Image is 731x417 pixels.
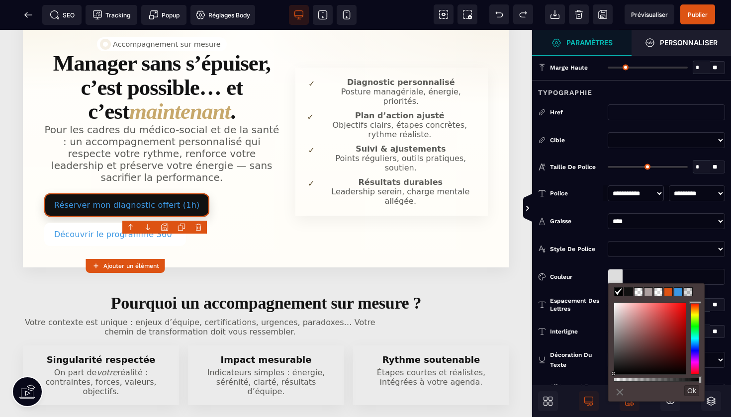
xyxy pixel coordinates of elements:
a: Découvrir le programme 360° [44,193,186,216]
span: Ouvrir les blocs [538,391,558,411]
aside: Ce que comprend l'accompagnement [295,38,488,186]
span: Afficher les vues [532,194,542,224]
span: rgba(0, 0, 0, 0) [634,287,643,296]
span: Métadata SEO [42,5,82,25]
span: ✓ [305,114,317,127]
span: rgb(0, 0, 0) [614,287,623,296]
strong: Résultats durables [359,148,443,157]
span: Aperçu [625,4,674,24]
div: Cible [538,135,603,145]
div: Objectifs clairs, étapes concrètes, rythme réaliste. [321,81,478,109]
span: Retour [18,5,38,25]
p: Étapes courtes et réalistes, intégrées à votre agenda. [362,338,500,357]
span: SEO [50,10,75,20]
span: rgba(255, 255, 255, 0.2) [654,287,663,296]
div: Couleur [550,272,603,282]
span: Afficher le desktop [579,391,599,411]
div: Décoration du texte [550,350,603,370]
span: ✓ [305,148,317,161]
span: rgb(59, 151, 227) [674,287,683,296]
p: Pour les cadres du médico-social et de la santé : un accompagnement personnalisé qui respecte vot... [44,94,279,154]
strong: Paramètres [566,39,613,46]
h1: Manager sans s’épuiser, c’est possible… et c’est . [44,21,279,94]
em: votre [96,338,117,347]
span: rgb(173, 160, 160) [644,287,653,296]
p: Votre contexte est unique : enjeux d’équipe, certifications, urgences, paradoxes… Votre chemin de... [23,288,377,307]
span: rgb(221, 83, 19) [664,287,673,296]
span: Ouvrir le gestionnaire de styles [532,30,632,56]
strong: Diagnostic personnalisé [347,48,455,57]
h3: Impact mesurable [197,325,335,335]
span: Prévisualiser [631,11,668,18]
div: Style de police [550,244,603,254]
strong: Personnaliser [660,39,718,46]
h2: Pourquoi un accompagnement sur mesure ? [23,264,509,283]
p: Indicateurs simples : énergie, sérénité, clarté, résultats d’équipe. [197,338,335,366]
span: Ouvrir les calques [701,391,721,411]
div: Points réguliers, outils pratiques, soutien. [323,114,478,143]
strong: Ajouter un élément [103,262,159,269]
div: Posture managériale, énergie, priorités. [324,48,478,76]
p: Alignement du texte [538,382,603,402]
div: Typographie [532,80,731,98]
span: Voir les composants [434,4,454,24]
span: Voir tablette [313,5,333,25]
strong: Plan d’action ajusté [355,81,445,90]
span: Créer une alerte modale [141,5,186,25]
span: Capture d'écran [457,4,477,24]
span: Popup [149,10,180,20]
span: ✓ [305,48,318,61]
span: Voir mobile [337,5,357,25]
span: Interligne [550,328,578,335]
span: Espacement des lettres [550,297,603,313]
span: Ouvrir le gestionnaire de styles [632,30,731,56]
span: Voir bureau [289,5,309,25]
span: ✓ [305,81,315,94]
p: On part de réalité : contraintes, forces, valeurs, objectifs. [32,338,170,366]
span: Rétablir [513,4,533,24]
div: Graisse [550,216,603,226]
h3: Rythme soutenable [362,325,500,335]
span: rgba(0, 0, 0, 0.14) [684,287,693,296]
button: Ok [684,385,699,396]
div: Police [550,188,603,198]
span: Importer [545,4,565,24]
span: Défaire [489,4,509,24]
em: maintenant [129,69,230,94]
span: Publier [688,11,708,18]
strong: Suivi & ajustements [356,114,446,124]
span: Réglages Body [195,10,250,20]
span: Favicon [190,5,255,25]
h3: Singularité respectée [32,325,170,335]
a: ⨯ [614,384,626,400]
span: Taille de police [550,163,596,171]
div: Leadership serein, charge mentale allégée. [323,148,478,176]
div: Href [538,107,603,117]
span: Code de suivi [86,5,137,25]
span: Accompagnement sur mesure [97,7,227,21]
span: rgb(17, 17, 17) [624,287,633,296]
span: Marge haute [550,64,588,72]
span: Enregistrer [593,4,613,24]
button: Ajouter un élément [86,259,165,273]
span: Enregistrer le contenu [680,4,715,24]
span: Nettoyage [569,4,589,24]
span: Tracking [92,10,130,20]
a: Réserver mon diagnostic offert (1h) [44,164,210,187]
